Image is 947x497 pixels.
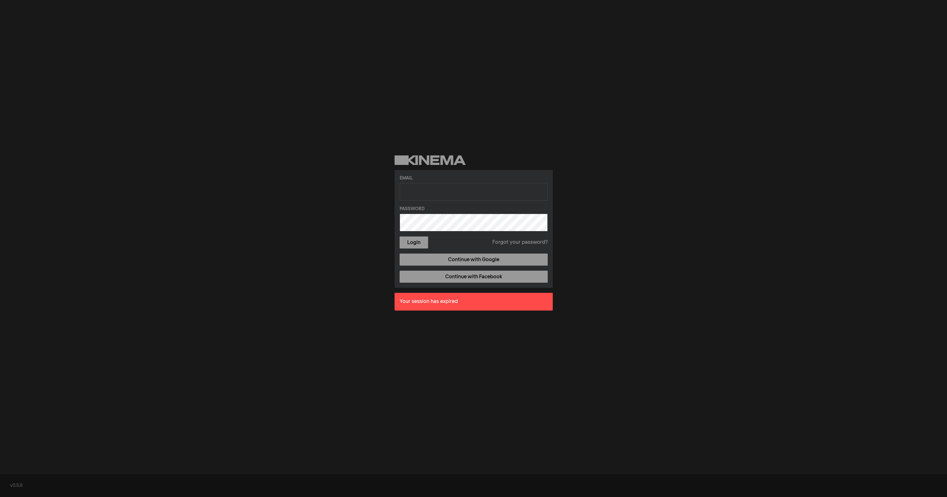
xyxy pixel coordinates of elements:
[400,254,548,266] a: Continue with Google
[400,236,428,248] button: Login
[400,175,548,182] label: Email
[10,482,937,489] div: v0.5.6
[492,239,548,246] a: Forgot your password?
[395,293,553,311] div: Your session has expired
[400,271,548,283] a: Continue with Facebook
[400,206,548,212] label: Password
